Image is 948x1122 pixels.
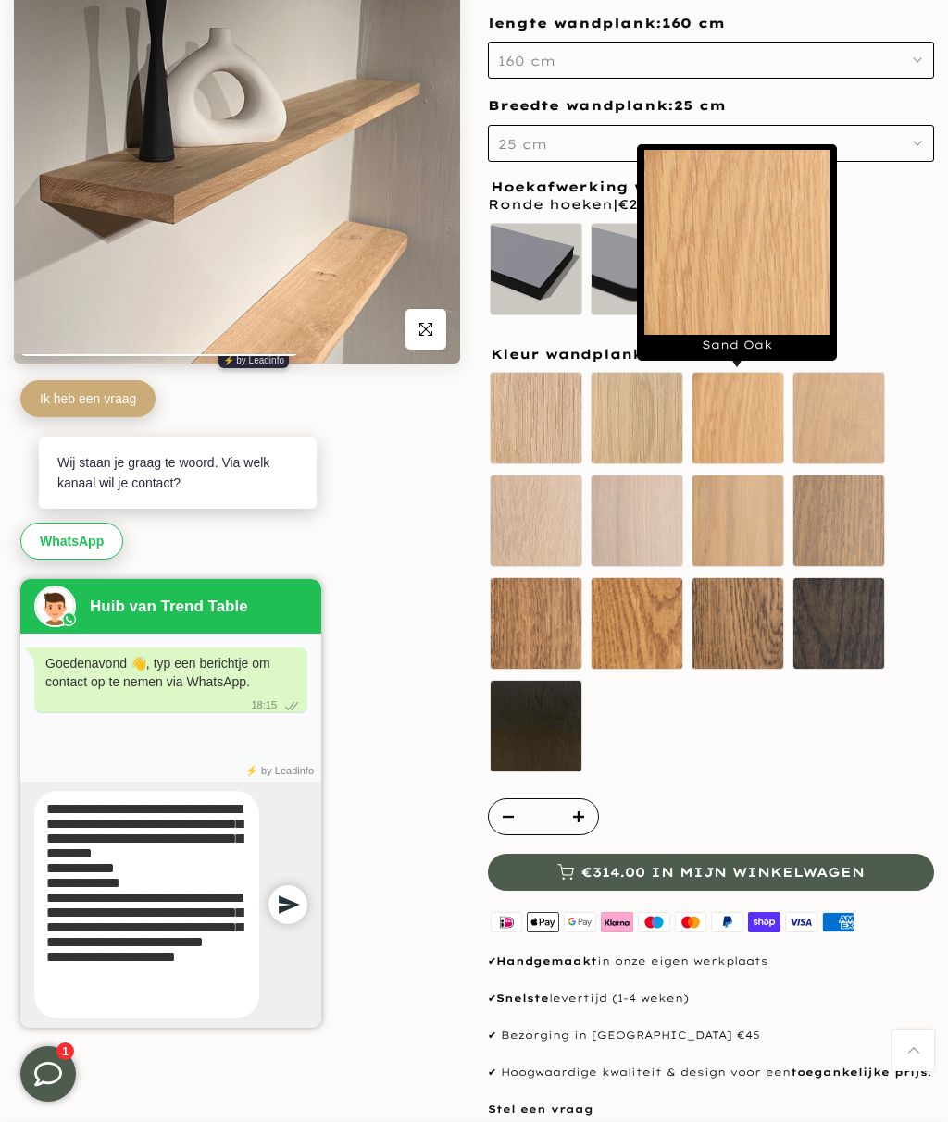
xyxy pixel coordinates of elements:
[662,15,725,33] span: 160 cm
[496,955,597,968] strong: Handgemaakt
[249,345,275,359] span: 18:15
[2,1028,94,1120] iframe: toggle-frame
[491,348,660,361] span: Kleur wandplank:
[746,909,783,934] img: shopify pay
[243,411,312,422] a: ⚡️ by Leadinfo
[498,53,555,69] span: 160 cm
[496,992,549,1005] strong: Snelste
[488,1103,593,1116] a: Stel een vraag
[488,1027,934,1045] p: ✔ Bezorging in [GEOGRAPHIC_DATA] €45
[791,1066,928,1079] strong: toegankelijke prijs
[672,909,709,934] img: master
[488,125,934,162] button: 25 cm
[892,1030,934,1071] a: Terug naar boven
[674,97,726,116] span: 25 cm
[637,144,837,361] div: Sand Oak
[488,97,726,114] span: Breedte wandplank:
[488,854,934,891] button: €314.00 in mijn winkelwagen
[525,909,562,934] img: apple pay
[488,193,671,216] span: Ronde hoeken
[783,909,820,934] img: visa
[44,302,268,335] span: Goedenavond 👋, typ een berichtje om contact op te nemen via WhatsApp.
[32,231,74,273] img: avatar
[88,243,292,262] h1: Huib van Trend Table
[56,98,296,140] div: Wij staan je graag te woord. Via welk kanaal wil je contact?
[635,909,672,934] img: maestro
[618,196,671,213] span: €25.00
[488,990,934,1008] p: ✔ levertijd (1-4 weken)
[498,136,547,153] span: 25 cm
[491,180,742,193] span: Hoekafwerking wandpank:
[562,909,599,934] img: google pay
[2,354,363,1046] iframe: bot-iframe
[488,909,525,934] img: ideal
[488,42,934,79] button: 160 cm
[488,1064,934,1082] p: ✔ Hoogwaardige kwaliteit & design voor een .
[759,345,812,362] span: €49.00
[488,15,725,31] span: lengte wandplank:
[709,909,746,934] img: paypal
[488,953,934,971] p: ✔ in onze eigen werkplaats
[581,866,865,879] span: €314.00 in mijn winkelwagen
[598,909,635,934] img: klarna
[819,909,856,934] img: american express
[754,345,812,362] span: |
[644,150,829,335] img: Sand_Oak.jpg
[613,196,671,213] span: |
